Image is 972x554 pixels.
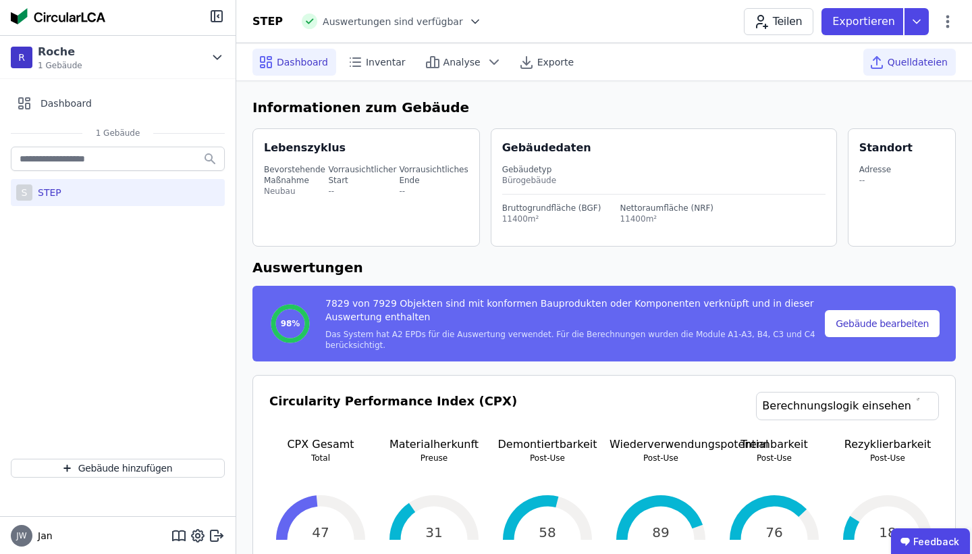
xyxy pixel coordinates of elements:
span: Exporte [537,55,574,69]
h3: Circularity Performance Index (CPX) [269,392,517,436]
div: -- [329,186,397,197]
div: Nettoraumfläche (NRF) [620,203,713,213]
div: 11400m² [502,213,601,224]
p: Materialherkunft [383,436,485,453]
div: Neubau [264,186,326,197]
span: Auswertungen sind verfügbar [323,15,463,28]
p: Preuse [383,453,485,463]
button: Gebäude bearbeiten [825,310,940,337]
p: Post-Use [723,453,826,463]
div: Vorrausichtliches Ende [399,164,468,186]
span: 1 Gebäude [82,128,154,138]
div: Lebenszyklus [264,140,346,156]
p: Post-Use [496,453,599,463]
p: Total [269,453,372,463]
div: Standort [859,140,913,156]
div: 11400m² [620,213,713,224]
span: Jan [32,529,53,543]
p: Trennbarkeit [723,436,826,453]
img: Concular [11,8,105,24]
p: Post-Use [836,453,939,463]
div: -- [859,175,892,186]
button: Gebäude hinzufügen [11,459,225,478]
p: Demontiertbarkeit [496,436,599,453]
div: STEP [252,14,283,30]
div: Roche [38,44,82,60]
button: Teilen [744,8,813,35]
div: Gebäudetyp [502,164,826,175]
div: R [11,47,32,68]
span: JW [16,532,26,540]
div: Bürogebäude [502,175,826,186]
div: Das System hat A2 EPDs für die Auswertung verwendet. Für die Berechnungen wurden die Module A1-A3... [325,329,822,351]
span: Inventar [366,55,406,69]
span: 98% [281,318,300,329]
div: Bruttogrundfläche (BGF) [502,203,601,213]
h6: Auswertungen [252,257,956,278]
div: Bevorstehende Maßnahme [264,164,326,186]
div: -- [399,186,468,197]
h6: Informationen zum Gebäude [252,97,956,118]
span: Quelldateien [888,55,948,69]
span: Dashboard [40,97,92,110]
p: CPX Gesamt [269,436,372,453]
div: S [16,184,32,201]
p: Rezyklierbarkeit [836,436,939,453]
a: Berechnungslogik einsehen [756,392,939,420]
span: Analyse [443,55,481,69]
p: Post-Use [610,453,712,463]
div: 7829 von 7929 Objekten sind mit konformen Bauprodukten oder Komponenten verknüpft und in dieser A... [325,297,822,329]
div: Gebäudedaten [502,140,836,156]
p: Exportieren [832,14,898,30]
p: Wiederverwendungspotential [610,436,712,453]
div: Vorrausichtlicher Start [329,164,397,186]
span: Dashboard [277,55,328,69]
div: STEP [32,186,61,199]
span: 1 Gebäude [38,60,82,71]
div: Adresse [859,164,892,175]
